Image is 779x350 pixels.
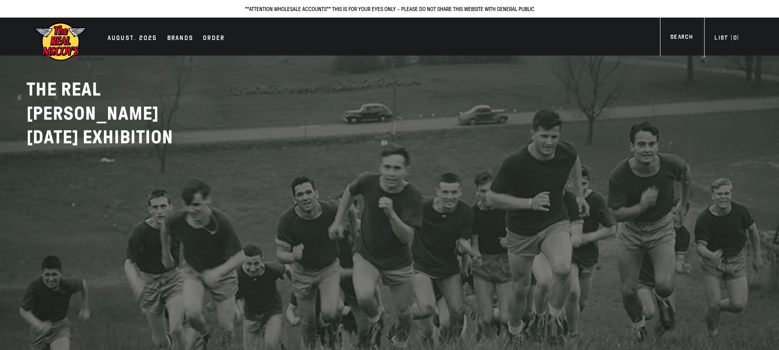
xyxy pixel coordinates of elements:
[733,34,737,41] span: 0
[8,4,771,13] p: **ATTENTION WHOLESALE ACCOUNTS** THIS IS FOR YOUR EYES ONLY - PLEASE DO NOT SHARE THIS WEBSITE WI...
[704,33,749,45] a: List (0)
[167,33,193,45] div: Brands
[27,78,231,149] h2: THE REAL [PERSON_NAME]
[203,33,224,45] div: Order
[108,33,157,45] div: AUGUST. 2025
[103,33,162,45] a: AUGUST. 2025
[199,33,229,45] a: Order
[27,125,231,149] p: [DATE] EXHIBITION
[660,33,703,44] a: Search
[670,33,693,44] div: Search
[714,33,739,45] div: List ( )
[34,22,87,62] img: mccoys-exhibition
